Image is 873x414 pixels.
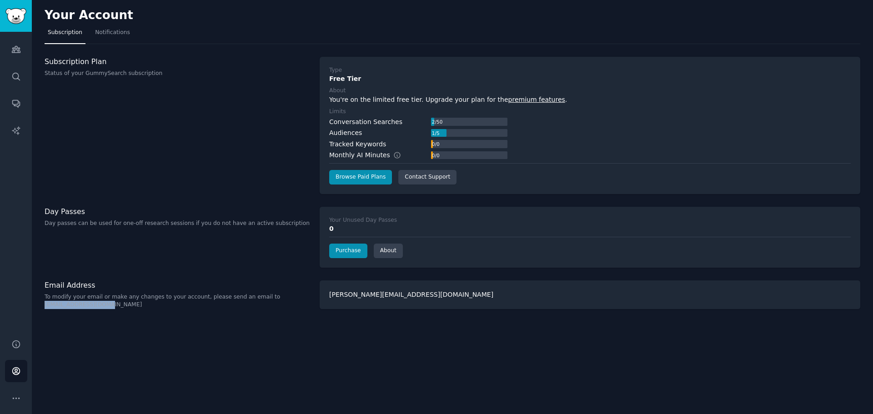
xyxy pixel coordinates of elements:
div: 0 / 0 [431,140,440,148]
div: Conversation Searches [329,117,402,127]
div: 1 / 5 [431,129,440,137]
div: Tracked Keywords [329,140,386,149]
div: 0 [329,224,851,234]
div: Your Unused Day Passes [329,216,397,224]
span: Notifications [95,29,130,37]
h3: Day Passes [45,207,310,216]
p: Day passes can be used for one-off research sessions if you do not have an active subscription [45,219,310,228]
div: You're on the limited free tier. Upgrade your plan for the . [329,95,851,105]
img: GummySearch logo [5,8,26,24]
a: Purchase [329,244,367,258]
div: Audiences [329,128,362,138]
div: About [329,87,346,95]
h2: Your Account [45,8,133,23]
a: premium features [508,96,565,103]
div: Free Tier [329,74,851,84]
a: Browse Paid Plans [329,170,392,185]
div: 2 / 50 [431,118,443,126]
h3: Subscription Plan [45,57,310,66]
a: About [374,244,403,258]
a: Contact Support [398,170,457,185]
div: Type [329,66,342,75]
p: To modify your email or make any changes to your account, please send an email to [EMAIL_ADDRESS]... [45,293,310,309]
a: Notifications [92,25,133,44]
div: [PERSON_NAME][EMAIL_ADDRESS][DOMAIN_NAME] [320,280,860,309]
h3: Email Address [45,280,310,290]
p: Status of your GummySearch subscription [45,70,310,78]
div: Monthly AI Minutes [329,150,411,160]
a: Subscription [45,25,85,44]
div: 0 / 0 [431,151,440,160]
span: Subscription [48,29,82,37]
div: Limits [329,108,346,116]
